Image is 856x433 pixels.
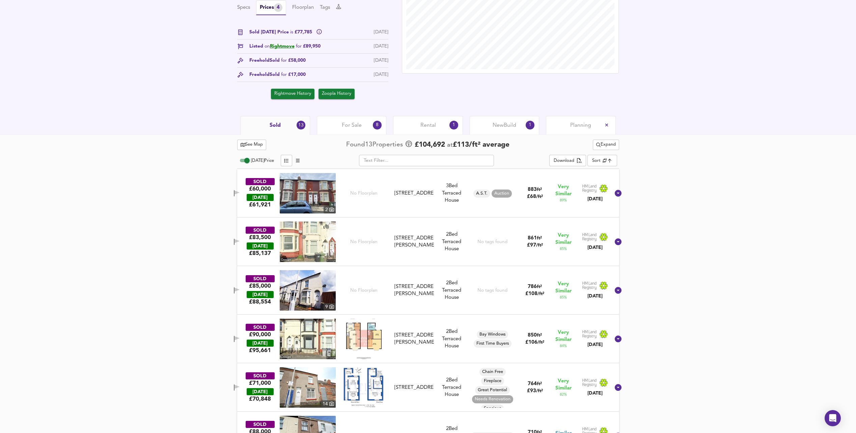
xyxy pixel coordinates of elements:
[549,155,586,166] div: split button
[492,190,512,198] div: Auction
[321,400,336,408] div: 14
[246,372,275,379] div: SOLD
[247,291,274,298] div: [DATE]
[324,303,336,311] div: 9
[528,333,537,338] span: 850
[472,396,513,402] span: Needs Renovation
[554,157,574,165] div: Download
[447,142,453,148] span: at
[394,283,434,298] div: [STREET_ADDRESS][PERSON_NAME]
[593,140,619,150] div: split button
[237,266,619,315] div: SOLD£85,000 [DATE]£88,554property thumbnail 9 No Floorplan[STREET_ADDRESS][PERSON_NAME]2Bed Terra...
[265,44,270,49] span: on
[249,282,271,290] div: £85,000
[437,231,467,253] div: 2 Bed Terraced House
[477,331,508,338] span: Bay Windows
[374,43,388,50] div: [DATE]
[481,377,504,385] div: Fireplace
[526,121,534,129] div: 1
[593,140,619,150] button: Expand
[247,340,274,347] div: [DATE]
[249,331,271,338] div: £90,000
[475,387,510,393] span: Great Potential
[582,341,608,348] div: [DATE]
[280,270,336,311] a: property thumbnail 9
[479,368,506,376] div: Chain Free
[453,141,509,148] span: £ 113 / ft² average
[537,333,542,338] span: ft²
[582,233,608,241] img: Land Registry
[292,4,314,11] button: Floorplan
[473,190,490,198] div: A.S.T.
[537,292,544,296] span: / ft²
[614,383,622,392] svg: Show Details
[249,395,271,403] span: £ 70,848
[527,194,543,199] span: £ 68
[247,194,274,201] div: [DATE]
[536,243,543,248] span: / ft²
[241,141,263,149] span: See Map
[270,71,306,78] span: Sold £17,000
[536,389,543,393] span: / ft²
[555,329,572,343] span: Very Similar
[237,140,267,150] button: See Map
[582,390,608,397] div: [DATE]
[237,169,619,218] div: SOLD£60,000 [DATE]£61,921property thumbnail 2 No Floorplan[STREET_ADDRESS]3Bed Terraced HouseA.S....
[582,378,608,387] img: Land Registry
[249,298,271,306] span: £ 88,554
[437,377,467,398] div: 2 Bed Terraced House
[420,122,436,129] span: Rental
[247,388,274,395] div: [DATE]
[350,239,378,245] span: No Floorplan
[246,227,275,234] div: SOLD
[249,234,271,241] div: £83,500
[481,405,504,411] span: Spacious
[274,90,311,98] span: Rightmove History
[492,191,512,197] span: Auction
[249,71,306,78] div: Freehold
[246,324,275,331] div: SOLD
[560,343,567,349] span: 84 %
[343,367,384,407] img: Floorplan
[392,384,436,391] div: 2 Eastbourne Road, CH41 4DT
[280,367,336,408] a: property thumbnail 14
[280,319,336,359] img: streetview
[374,71,388,78] div: [DATE]
[247,242,274,250] div: [DATE]
[280,173,336,213] a: property thumbnail 2
[394,235,434,249] div: [STREET_ADDRESS][PERSON_NAME]
[582,184,608,193] img: Land Registry
[560,246,567,252] span: 85 %
[271,89,314,99] button: Rightmove History
[249,43,321,50] span: Listed £89,950
[555,232,572,246] span: Very Similar
[475,386,510,394] div: Great Potential
[246,178,275,185] div: SOLD
[472,395,513,403] div: Needs Renovation
[555,378,572,392] span: Very Similar
[560,295,567,300] span: 85 %
[560,392,567,397] span: 82 %
[342,122,362,129] span: For Sale
[525,291,544,296] span: £ 108
[246,421,275,428] div: SOLD
[249,57,306,64] div: Freehold
[394,190,434,197] div: [STREET_ADDRESS]
[270,122,281,129] span: Sold
[596,141,616,149] span: Expand
[473,191,490,197] span: A.S.T.
[582,281,608,290] img: Land Registry
[555,183,572,198] span: Very Similar
[449,121,458,129] div: 1
[249,29,313,36] span: Sold [DATE] Price £77,785
[614,286,622,294] svg: Show Details
[359,155,494,166] input: Text Filter...
[246,275,275,282] div: SOLD
[319,89,355,99] button: Zoopla History
[281,58,287,63] span: for
[537,285,542,289] span: ft²
[582,330,608,339] img: Land Registry
[394,384,434,391] div: [STREET_ADDRESS]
